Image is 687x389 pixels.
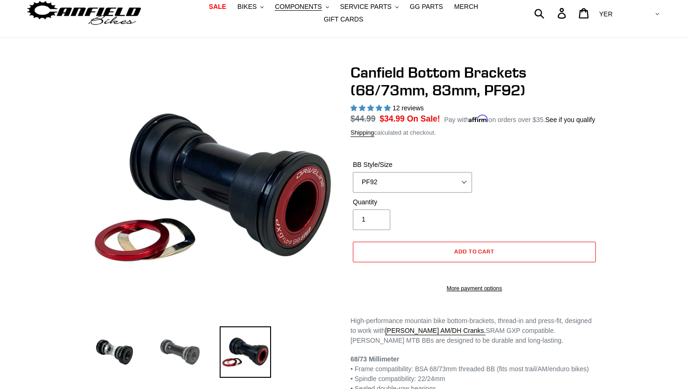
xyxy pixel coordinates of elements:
[324,15,364,23] span: GIFT CARDS
[410,3,443,11] span: GG PARTS
[351,128,598,137] div: calculated at checkout.
[209,3,226,11] span: SALE
[353,284,596,293] a: More payment options
[351,64,598,100] h1: Canfield Bottom Brackets (68/73mm, 83mm, PF92)
[444,113,595,125] p: Pay with on orders over $35.
[220,326,271,378] img: Load image into Gallery viewer, Press Fit 92 Bottom Bracket
[351,355,399,363] strong: 68/73 Millimeter
[351,316,598,346] p: High-performance mountain bike bottom-brackets, thread-in and press-fit, designed to work with SR...
[340,3,391,11] span: SERVICE PARTS
[319,13,368,26] a: GIFT CARDS
[385,327,486,335] a: [PERSON_NAME] AM/DH Cranks.
[335,0,403,13] button: SERVICE PARTS
[379,114,405,123] span: $34.99
[393,104,424,112] span: 12 reviews
[353,197,472,207] label: Quantity
[237,3,257,11] span: BIKES
[270,0,333,13] button: COMPONENTS
[154,326,206,378] img: Load image into Gallery viewer, 83mm Bottom Bracket
[353,242,596,262] button: Add to cart
[204,0,231,13] a: SALE
[351,114,376,123] s: $44.99
[407,113,440,125] span: On Sale!
[454,248,495,255] span: Add to cart
[89,326,140,378] img: Load image into Gallery viewer, 68/73mm Bottom Bracket
[545,116,595,123] a: See if you qualify - Learn more about Affirm Financing (opens in modal)
[450,0,483,13] a: MERCH
[233,0,268,13] button: BIKES
[454,3,478,11] span: MERCH
[405,0,448,13] a: GG PARTS
[539,3,563,23] input: Search
[469,115,488,122] span: Affirm
[351,129,374,137] a: Shipping
[351,104,393,112] span: 4.92 stars
[275,3,322,11] span: COMPONENTS
[353,160,472,170] label: BB Style/Size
